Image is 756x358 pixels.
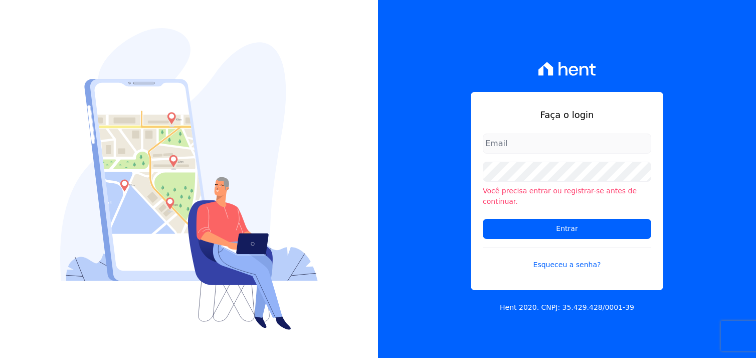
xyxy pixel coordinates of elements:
p: Hent 2020. CNPJ: 35.429.428/0001-39 [500,302,634,313]
li: Você precisa entrar ou registrar-se antes de continuar. [483,186,651,207]
a: Esqueceu a senha? [483,247,651,270]
input: Entrar [483,219,651,239]
h1: Faça o login [483,108,651,122]
img: Login [60,28,318,330]
input: Email [483,134,651,154]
